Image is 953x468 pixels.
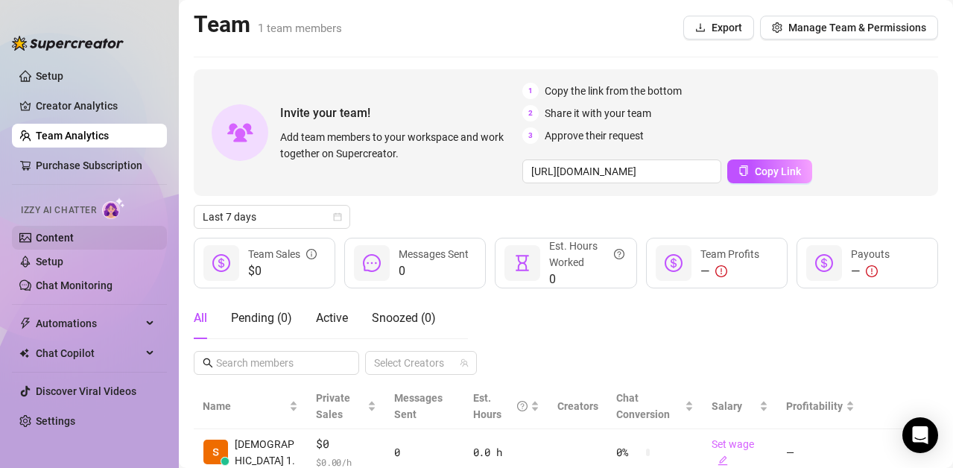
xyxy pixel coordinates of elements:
a: Setup [36,70,63,82]
div: Team Sales [248,246,317,262]
div: — [700,262,759,280]
span: exclamation-circle [866,265,878,277]
a: Team Analytics [36,130,109,142]
span: $0 [316,435,376,453]
div: Open Intercom Messenger [902,417,938,453]
span: Izzy AI Chatter [21,203,96,218]
span: Add team members to your workspace and work together on Supercreator. [280,129,516,162]
span: Snoozed ( 0 ) [372,311,436,325]
span: search [203,358,213,368]
span: message [363,254,381,272]
button: Copy Link [727,159,812,183]
th: Name [194,384,307,429]
a: Setup [36,256,63,268]
span: Automations [36,312,142,335]
a: Discover Viral Videos [36,385,136,397]
span: download [695,22,706,33]
span: Share it with your team [545,105,651,121]
span: Invite your team! [280,104,522,122]
div: Est. Hours Worked [549,238,624,271]
span: 1 [522,83,539,99]
span: Payouts [851,248,890,260]
a: Chat Monitoring [36,279,113,291]
a: Settings [36,415,75,427]
span: Last 7 days [203,206,341,228]
span: 3 [522,127,539,144]
a: Purchase Subscription [36,154,155,177]
a: Creator Analytics [36,94,155,118]
span: Profitability [786,400,843,412]
span: Copy the link from the bottom [545,83,682,99]
span: question-circle [614,238,624,271]
span: dollar-circle [815,254,833,272]
span: dollar-circle [212,254,230,272]
span: calendar [333,212,342,221]
span: Messages Sent [399,248,469,260]
span: Salary [712,400,742,412]
img: AI Chatter [102,197,125,219]
img: sameeha 1016 [203,440,228,464]
span: edit [718,455,728,466]
h2: Team [194,10,342,39]
span: 0 % [616,444,640,461]
th: Creators [548,384,607,429]
div: Est. Hours [473,390,528,423]
span: hourglass [513,254,531,272]
div: 0.0 h [473,444,539,461]
input: Search members [216,355,338,371]
span: $0 [248,262,317,280]
span: Messages Sent [394,392,443,420]
span: thunderbolt [19,317,31,329]
span: 2 [522,105,539,121]
a: Set wageedit [712,438,754,467]
span: copy [738,165,749,176]
span: exclamation-circle [715,265,727,277]
div: Pending ( 0 ) [231,309,292,327]
span: 1 team members [258,22,342,35]
img: Chat Copilot [19,348,29,358]
span: Export [712,22,742,34]
span: Name [203,398,286,414]
div: All [194,309,207,327]
div: 0 [394,444,455,461]
span: 0 [549,271,624,288]
button: Export [683,16,754,39]
span: Private Sales [316,392,350,420]
span: 0 [399,262,469,280]
span: question-circle [517,390,528,423]
span: Active [316,311,348,325]
button: Manage Team & Permissions [760,16,938,39]
div: — [851,262,890,280]
img: logo-BBDzfeDw.svg [12,36,124,51]
span: Copy Link [755,165,801,177]
span: info-circle [306,246,317,262]
span: team [460,358,469,367]
span: Chat Copilot [36,341,142,365]
span: Manage Team & Permissions [788,22,926,34]
span: setting [772,22,782,33]
span: Team Profits [700,248,759,260]
a: Content [36,232,74,244]
span: Chat Conversion [616,392,670,420]
span: Approve their request [545,127,644,144]
span: dollar-circle [665,254,683,272]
